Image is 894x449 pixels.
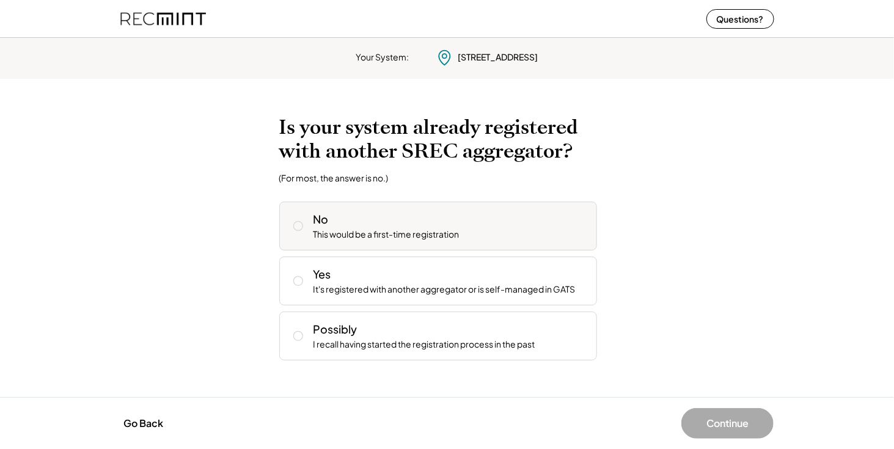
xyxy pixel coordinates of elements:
[313,228,460,241] div: This would be a first-time registration
[313,338,535,351] div: I recall having started the registration process in the past
[120,410,167,437] button: Go Back
[706,9,774,29] button: Questions?
[313,321,357,337] div: Possibly
[458,51,538,64] div: [STREET_ADDRESS]
[313,211,329,227] div: No
[120,2,206,35] img: recmint-logotype%403x%20%281%29.jpeg
[356,51,409,64] div: Your System:
[279,115,615,163] h2: Is your system already registered with another SREC aggregator?
[681,408,774,439] button: Continue
[313,283,576,296] div: It's registered with another aggregator or is self-managed in GATS
[279,172,389,183] div: (For most, the answer is no.)
[313,266,331,282] div: Yes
